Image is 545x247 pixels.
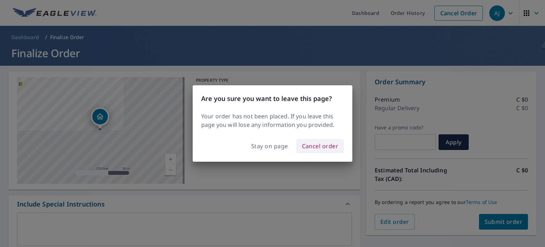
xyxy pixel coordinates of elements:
[296,139,344,153] button: Cancel order
[201,94,344,103] h3: Are you sure you want to leave this page?
[302,141,338,151] span: Cancel order
[201,112,344,129] p: Your order has not been placed. If you leave this page you will lose any information you provided.
[251,141,288,151] span: Stay on page
[246,139,293,153] button: Stay on page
